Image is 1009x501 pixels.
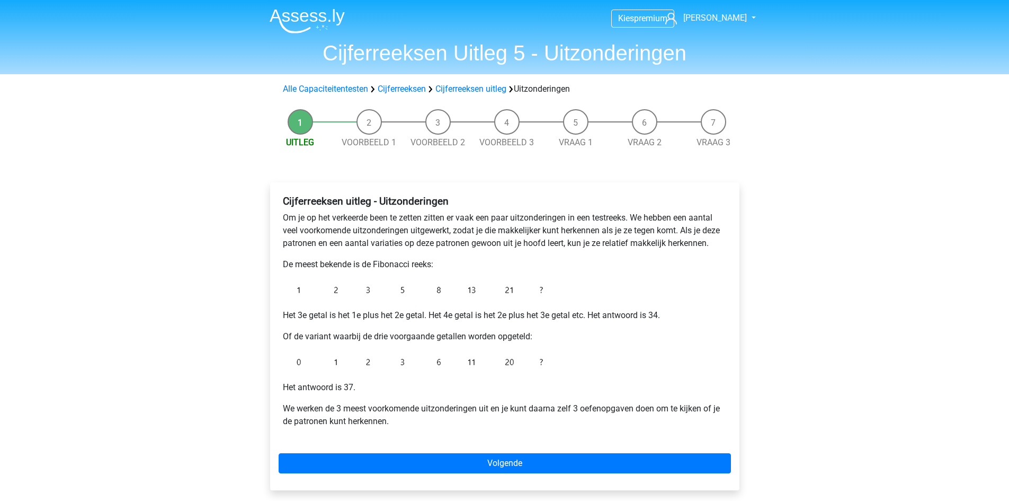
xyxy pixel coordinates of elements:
[279,453,731,473] a: Volgende
[283,84,368,94] a: Alle Capaciteitentesten
[435,84,506,94] a: Cijferreeksen uitleg
[342,137,396,147] a: Voorbeeld 1
[618,13,634,23] span: Kies
[261,40,748,66] h1: Cijferreeksen Uitleg 5 - Uitzonderingen
[283,330,727,343] p: Of de variant waarbij de drie voorgaande getallen worden opgeteld:
[634,13,667,23] span: premium
[612,11,674,25] a: Kiespremium
[661,12,748,24] a: [PERSON_NAME]
[286,137,314,147] a: Uitleg
[628,137,662,147] a: Vraag 2
[410,137,465,147] a: Voorbeeld 2
[283,279,548,301] img: Exceptions_intro_1.png
[378,84,426,94] a: Cijferreeksen
[283,212,727,250] p: Om je op het verkeerde been te zetten zitten er vaak een paar uitzonderingen in een testreeks. We...
[283,351,548,373] img: Exceptions_intro_2.png
[270,8,345,33] img: Assessly
[559,137,593,147] a: Vraag 1
[283,258,727,271] p: De meest bekende is de Fibonacci reeks:
[479,137,534,147] a: Voorbeeld 3
[283,195,449,207] b: Cijferreeksen uitleg - Uitzonderingen
[283,402,727,428] p: We werken de 3 meest voorkomende uitzonderingen uit en je kunt daarna zelf 3 oefenopgaven doen om...
[283,309,727,322] p: Het 3e getal is het 1e plus het 2e getal. Het 4e getal is het 2e plus het 3e getal etc. Het antwo...
[279,83,731,95] div: Uitzonderingen
[697,137,730,147] a: Vraag 3
[683,13,747,23] span: [PERSON_NAME]
[283,381,727,394] p: Het antwoord is 37.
